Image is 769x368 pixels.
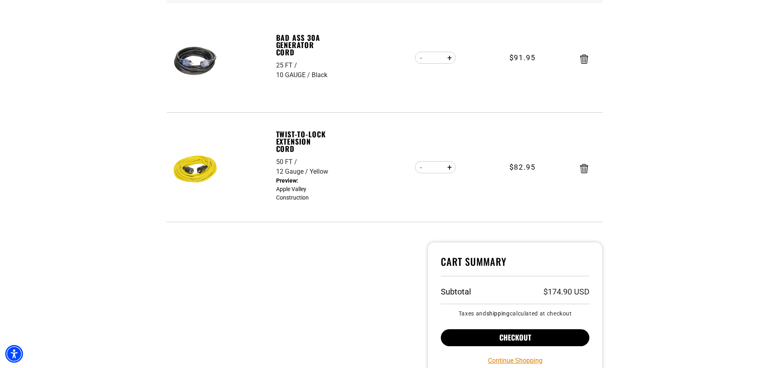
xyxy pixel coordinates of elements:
[276,130,332,152] a: Twist-to-Lock Extension Cord
[276,61,299,70] div: 25 FT
[170,36,221,86] img: black
[441,255,590,276] h4: Cart Summary
[441,311,590,316] small: Taxes and calculated at checkout
[509,52,536,63] span: $91.95
[580,56,588,62] a: Remove Bad Ass 30A Generator Cord - 25 FT / 10 GAUGE / Black
[580,166,588,171] a: Remove Twist-to-Lock Extension Cord - 50 FT / 12 Gauge / Yellow
[276,34,332,56] a: Bad Ass 30A Generator Cord
[170,145,221,196] img: yellow
[543,288,589,296] p: $174.90 USD
[441,329,590,346] button: Checkout
[312,70,327,80] div: Black
[276,177,332,202] dd: Apple Valley Construction
[509,162,536,172] span: $82.95
[276,157,299,167] div: 50 FT
[427,160,443,174] input: Quantity for Twist-to-Lock Extension Cord
[276,167,310,177] div: 12 Gauge
[441,288,471,296] h3: Subtotal
[427,51,443,65] input: Quantity for Bad Ass 30A Generator Cord
[486,310,510,317] a: shipping
[276,70,312,80] div: 10 GAUGE
[5,345,23,363] div: Accessibility Menu
[488,356,543,366] a: Continue Shopping
[310,167,328,177] div: Yellow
